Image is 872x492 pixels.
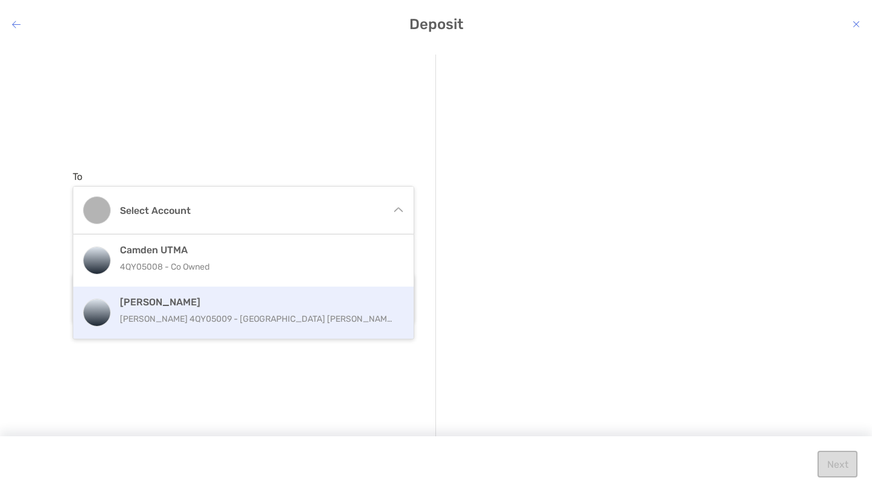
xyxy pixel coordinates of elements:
h4: Camden UTMA [120,244,393,256]
h4: [PERSON_NAME] [120,296,393,308]
img: Camden UTMA [84,247,110,274]
p: [PERSON_NAME] 4QY05009 - [GEOGRAPHIC_DATA] [PERSON_NAME] [120,311,393,327]
label: To [73,171,82,182]
h4: Select account [120,205,381,216]
p: 4QY05008 - Co Owned [120,259,393,274]
img: Roth IRA [84,299,110,326]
